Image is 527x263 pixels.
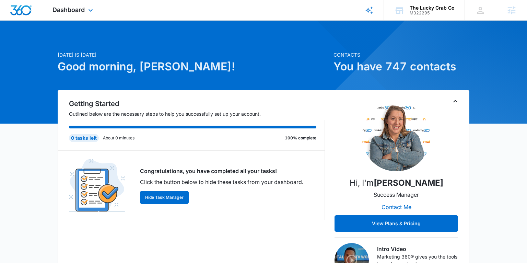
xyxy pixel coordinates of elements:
p: 100% complete [285,135,316,141]
button: Toggle Collapse [451,97,459,105]
img: tab_keywords_by_traffic_grey.svg [68,40,74,45]
img: website_grey.svg [11,18,16,23]
p: Outlined below are the necessary steps to help you successfully set up your account. [69,110,325,117]
strong: [PERSON_NAME] [374,178,443,188]
p: Contacts [333,51,469,58]
p: Hi, I'm [350,177,443,189]
p: Success Manager [374,191,419,199]
div: account name [410,5,455,11]
p: Congratulations, you have completed all your tasks! [140,167,303,175]
div: account id [410,11,455,15]
p: [DATE] is [DATE] [58,51,329,58]
img: logo_orange.svg [11,11,16,16]
div: 0 tasks left [69,134,99,142]
img: Sam Coduto [362,103,431,171]
div: v 4.0.25 [19,11,34,16]
button: View Plans & Pricing [335,215,458,232]
div: Domain Overview [26,41,61,45]
img: tab_domain_overview_orange.svg [19,40,24,45]
p: About 0 minutes [103,135,134,141]
p: Click the button below to hide these tasks from your dashboard. [140,178,303,186]
h1: You have 747 contacts [333,58,469,75]
h1: Good morning, [PERSON_NAME]! [58,58,329,75]
div: Keywords by Traffic [76,41,116,45]
button: Contact Me [375,199,418,215]
h2: Getting Started [69,99,325,109]
span: Dashboard [52,6,85,13]
button: Hide Task Manager [140,191,189,204]
h3: Intro Video [377,245,458,253]
div: Domain: [DOMAIN_NAME] [18,18,75,23]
